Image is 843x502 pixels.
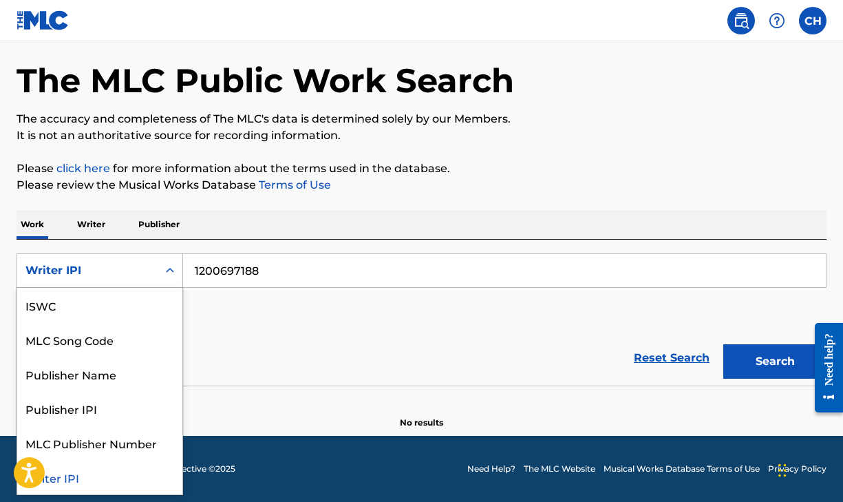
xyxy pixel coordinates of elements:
[467,463,515,475] a: Need Help?
[400,400,443,429] p: No results
[627,343,716,373] a: Reset Search
[723,344,826,379] button: Search
[73,210,109,239] p: Writer
[17,210,48,239] p: Work
[17,10,70,30] img: MLC Logo
[604,463,760,475] a: Musical Works Database Terms of Use
[17,322,182,357] div: MLC Song Code
[17,288,182,322] div: ISWC
[17,253,826,386] form: Search Form
[763,7,791,34] div: Help
[778,450,787,491] div: Drag
[17,60,514,101] h1: The MLC Public Work Search
[17,460,182,494] div: Writer IPI
[17,111,826,127] p: The accuracy and completeness of The MLC's data is determined solely by our Members.
[774,436,843,502] iframe: Chat Widget
[134,210,184,239] p: Publisher
[733,12,749,29] img: search
[17,391,182,426] div: Publisher IPI
[524,463,595,475] a: The MLC Website
[799,7,826,34] div: User Menu
[17,357,182,391] div: Publisher Name
[256,178,331,191] a: Terms of Use
[769,12,785,29] img: help
[56,162,110,175] a: click here
[17,127,826,144] p: It is not an authoritative source for recording information.
[17,177,826,194] p: Please review the Musical Works Database
[768,463,826,475] a: Privacy Policy
[17,160,826,177] p: Please for more information about the terms used in the database.
[17,426,182,460] div: MLC Publisher Number
[727,7,755,34] a: Public Search
[804,313,843,423] iframe: Resource Center
[25,262,149,279] div: Writer IPI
